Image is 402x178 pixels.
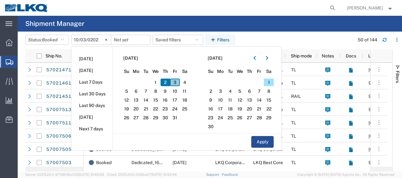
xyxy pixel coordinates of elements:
[346,53,356,58] span: Docs
[170,87,180,95] span: 10
[78,173,104,176] span: [DATE] 10:43:43
[216,105,225,113] span: 17
[225,114,235,122] span: 25
[25,16,84,32] h4: Shipment Manager
[180,96,190,104] span: 18
[206,105,216,113] span: 16
[71,100,113,111] li: Last 90 days
[206,87,216,95] span: 2
[297,172,394,177] span: Copyright © [DATE]-[DATE] Agistix Inc., All Rights Reserved
[151,173,177,176] span: [DATE] 10:52:44
[245,68,254,75] span: Th
[291,107,296,112] span: TL
[131,87,141,95] span: 6
[225,105,235,113] span: 18
[71,88,113,100] li: Last 30 Days
[206,114,216,122] span: 23
[122,105,131,113] span: 19
[358,37,377,43] div: 50 of 144
[141,105,151,113] span: 21
[96,156,112,169] span: Booked
[141,68,151,75] span: Tu
[253,160,283,165] span: LKQ Best Core
[245,105,254,113] span: 20
[46,78,72,88] a: 57021461
[235,87,245,95] span: 5
[170,114,180,122] span: 31
[4,3,49,13] img: logo
[46,105,72,115] a: 57007513
[245,96,254,104] span: 13
[131,160,200,165] span: Dedicated_1635_1760_Eng Trans
[208,55,222,62] span: [DATE]
[151,96,161,104] span: 15
[25,173,104,176] span: Server: 2025.20.0-970904bc0f3
[153,35,203,45] button: Saved filters
[254,114,264,122] span: 28
[151,79,161,86] span: 1
[111,35,150,44] input: Not set
[368,53,386,58] span: Location
[216,87,225,95] span: 3
[291,160,296,165] span: TL
[161,87,170,95] span: 9
[141,87,151,95] span: 7
[71,76,113,88] li: Last 7 Days
[122,87,131,95] span: 5
[122,68,131,75] span: Su
[216,114,225,122] span: 24
[151,105,161,113] span: 22
[170,79,180,86] span: 3
[291,53,312,58] span: Ship mode
[235,105,245,113] span: 19
[180,105,190,113] span: 25
[225,96,235,104] span: 11
[254,87,264,95] span: 7
[254,96,264,104] span: 14
[291,147,296,152] span: TL
[235,114,245,122] span: 26
[46,65,72,75] a: 57021471
[173,160,186,165] span: 11/06/2025
[225,87,235,95] span: 4
[206,173,222,176] a: Support
[180,79,190,86] span: 4
[161,79,170,86] span: 2
[122,96,131,104] span: 12
[206,96,216,104] span: 9
[235,96,245,104] span: 12
[107,173,177,176] span: Client: 2025.20.0-035ba07
[170,96,180,104] span: 17
[151,114,161,122] span: 29
[151,68,161,75] span: We
[141,114,151,122] span: 28
[71,123,113,135] li: Next 7 days
[46,92,72,102] a: 57021451
[264,114,274,122] span: 29
[322,53,334,58] span: Notes
[170,105,180,113] span: 24
[216,68,225,75] span: Mo
[251,136,274,148] button: Apply
[71,111,113,123] li: [DATE]
[161,68,170,75] span: Th
[216,96,225,104] span: 10
[122,114,131,122] span: 26
[291,133,296,139] span: TL
[291,80,296,86] span: TL
[291,94,301,99] span: RAIL
[161,105,170,113] span: 23
[25,35,69,45] button: Status:Booked
[264,96,274,104] span: 15
[170,68,180,75] span: Fr
[123,55,138,62] span: [DATE]
[264,68,274,75] span: Sa
[347,4,393,12] button: [PERSON_NAME]
[264,87,274,95] span: 8
[42,37,58,42] span: Booked
[180,68,190,75] span: Sa
[46,131,72,141] a: 57007506
[254,105,264,113] span: 21
[131,105,141,113] span: 20
[161,114,170,122] span: 30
